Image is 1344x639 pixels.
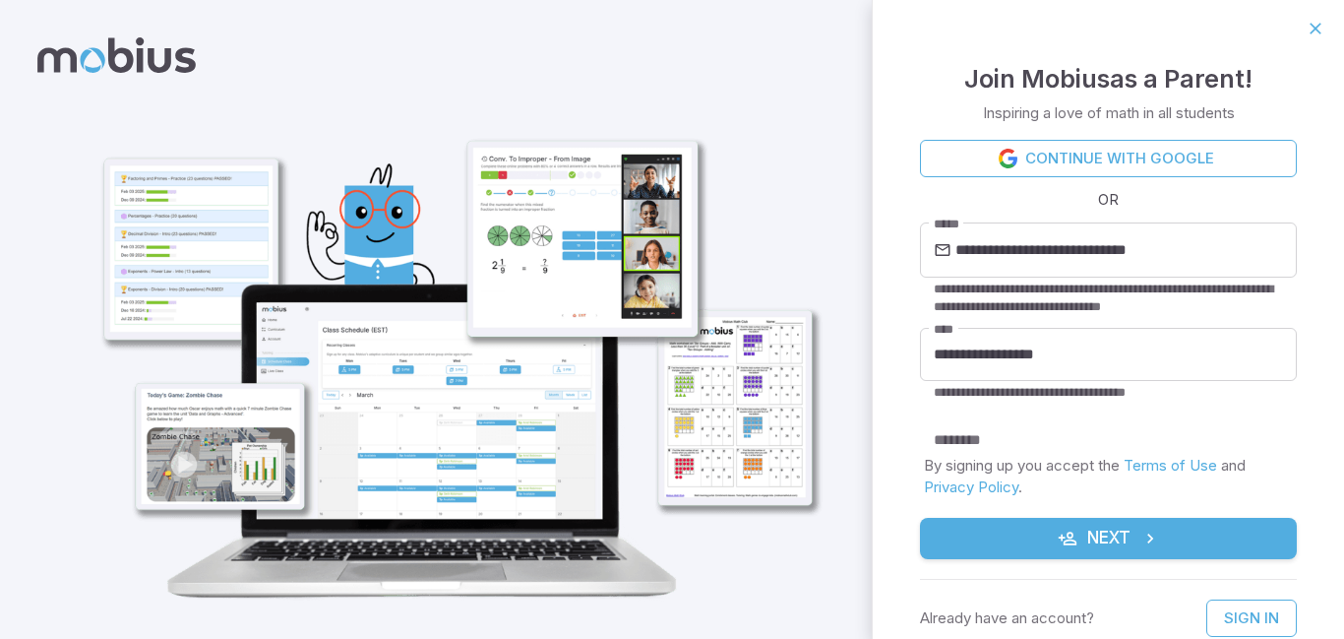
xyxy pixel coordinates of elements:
[924,455,1293,498] p: By signing up you accept the and .
[1093,189,1124,211] span: OR
[1124,456,1217,475] a: Terms of Use
[924,478,1018,496] a: Privacy Policy
[65,55,837,622] img: parent_1-illustration
[920,140,1297,177] a: Continue with Google
[964,59,1252,98] h4: Join Mobius as a Parent !
[983,102,1235,124] p: Inspiring a love of math in all students
[920,607,1094,629] p: Already have an account?
[920,518,1297,559] button: Next
[1206,600,1297,637] a: Sign In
